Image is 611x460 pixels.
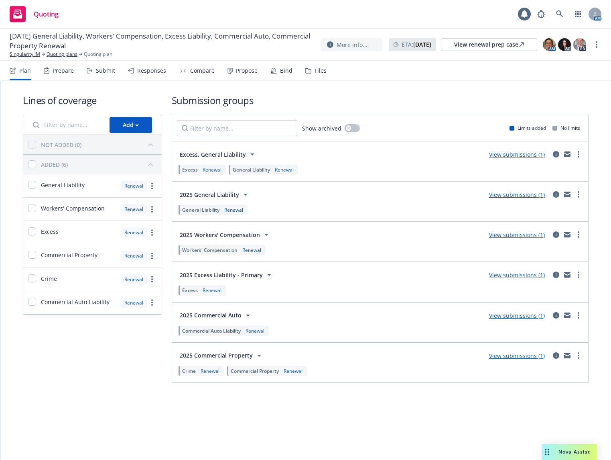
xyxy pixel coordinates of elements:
button: More info... [321,38,382,51]
div: Compare [190,67,215,74]
a: View submissions (1) [489,271,545,279]
div: Renewal [199,368,221,374]
strong: [DATE] [413,41,431,48]
div: NOT ADDED (0) [41,141,81,149]
span: Crime [182,368,196,374]
a: View submissions (1) [489,151,545,158]
span: Crime [41,274,57,283]
button: Excess, General Liability [177,146,260,162]
a: View submissions (1) [489,231,545,239]
a: more [574,190,583,199]
a: circleInformation [551,230,561,239]
a: more [147,298,157,307]
div: Renewal [282,368,304,374]
div: No limits [552,125,580,131]
a: View renewal prep case [441,38,537,51]
span: Workers' Compensation [182,247,237,254]
div: Renewal [201,287,223,294]
span: Show archived [302,124,341,133]
span: 2025 Workers' Compensation [180,231,260,239]
a: mail [562,311,572,320]
div: Submit [96,67,115,74]
div: Renewal [201,166,223,173]
div: Add [123,117,139,133]
span: General Liability [233,166,270,173]
a: circleInformation [551,149,561,159]
a: Switch app [570,6,586,22]
div: Renewal [244,327,266,334]
span: 2025 Excess Liability - Primary [180,271,263,279]
div: Propose [236,67,258,74]
a: more [147,251,157,261]
span: 2025 Commercial Auto [180,311,242,319]
span: Excess, General Liability [180,150,246,159]
div: Renewal [120,204,147,214]
div: Renewal [223,206,245,213]
span: Quoting plan [84,51,112,58]
a: more [147,204,157,214]
a: circleInformation [551,190,561,199]
h1: Lines of coverage [23,94,162,107]
div: Responses [137,67,166,74]
a: Search [552,6,568,22]
img: photo [543,38,556,51]
a: Quoting [6,3,62,25]
div: Limits added [510,125,546,131]
a: View submissions (1) [489,352,545,360]
span: More info... [337,41,367,49]
button: Nova Assist [542,444,597,460]
a: more [574,351,583,360]
button: 2025 Workers' Compensation [177,227,274,243]
div: Renewal [120,227,147,237]
span: 2025 General Liability [180,190,239,199]
button: 2025 Commercial Property [177,348,267,364]
div: Prepare [53,67,74,74]
a: more [574,270,583,280]
div: Renewal [120,298,147,308]
span: ETA : [402,40,431,49]
div: View renewal prep case [454,39,524,51]
button: 2025 General Liability [177,186,253,202]
div: Plan [19,67,31,74]
a: circleInformation [551,351,561,360]
a: more [574,149,583,159]
a: more [574,230,583,239]
a: more [147,181,157,191]
a: more [574,311,583,320]
span: General Liability [41,181,85,189]
a: circleInformation [551,311,561,320]
button: 2025 Commercial Auto [177,307,256,323]
input: Filter by name... [177,120,297,136]
a: circleInformation [551,270,561,280]
div: ADDED (6) [41,160,68,169]
a: View submissions (1) [489,312,545,319]
img: photo [573,38,586,51]
span: 2025 Commercial Property [180,351,253,360]
a: mail [562,270,572,280]
a: mail [562,190,572,199]
div: Bind [280,67,292,74]
a: more [592,40,601,49]
div: Renewal [120,181,147,191]
button: Add [110,117,152,133]
span: Excess [41,227,59,236]
div: Renewal [241,247,263,254]
button: NOT ADDED (0) [41,138,157,151]
a: Singularity IM [10,51,40,58]
a: Quoting plans [47,51,77,58]
a: mail [562,351,572,360]
a: more [147,228,157,237]
div: Renewal [120,274,147,284]
input: Filter by name... [28,117,105,133]
span: General Liability [182,206,219,213]
span: Commercial Auto Liability [41,298,110,306]
span: Excess [182,166,198,173]
span: Workers' Compensation [41,204,105,213]
button: 2025 Excess Liability - Primary [177,267,277,283]
div: Renewal [120,251,147,261]
button: ADDED (6) [41,158,157,171]
span: Quoting [34,11,59,17]
h1: Submission groups [172,94,589,107]
span: Commercial Auto Liability [182,327,241,334]
span: Commercial Property [231,368,279,374]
